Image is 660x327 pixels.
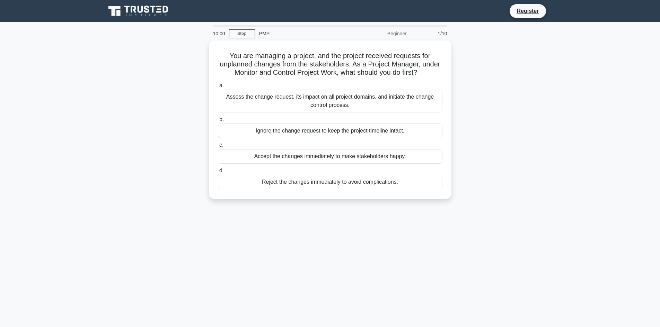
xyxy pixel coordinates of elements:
[218,90,442,112] div: Assess the change request, its impact on all project domains, and initiate the change control pro...
[411,27,451,40] div: 1/10
[512,7,543,15] a: Register
[350,27,411,40] div: Beginner
[219,82,224,88] span: a.
[229,29,255,38] a: Stop
[218,149,442,164] div: Accept the changes immediately to make stakeholders happy.
[219,116,224,122] span: b.
[219,167,224,173] span: d.
[217,52,443,77] h5: You are managing a project, and the project received requests for unplanned changes from the stak...
[255,27,350,40] div: PMP
[219,142,223,148] span: c.
[218,124,442,138] div: Ignore the change request to keep the project timeline intact.
[209,27,229,40] div: 10:00
[218,175,442,189] div: Reject the changes immediately to avoid complications.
